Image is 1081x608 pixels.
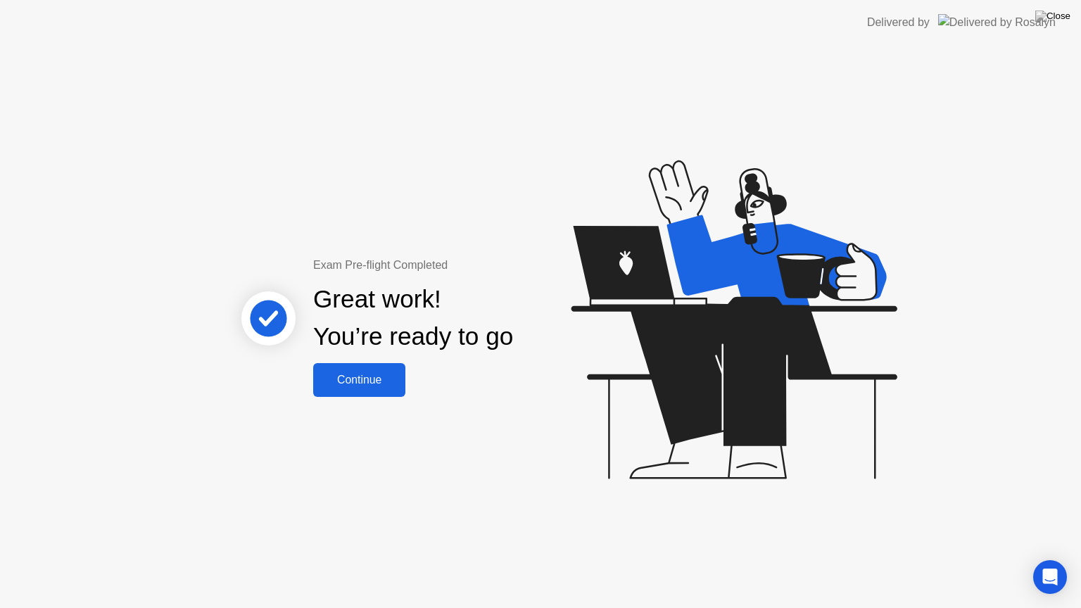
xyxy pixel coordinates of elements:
[317,374,401,386] div: Continue
[313,281,513,355] div: Great work! You’re ready to go
[313,363,405,397] button: Continue
[313,257,604,274] div: Exam Pre-flight Completed
[938,14,1056,30] img: Delivered by Rosalyn
[867,14,930,31] div: Delivered by
[1035,11,1070,22] img: Close
[1033,560,1067,594] div: Open Intercom Messenger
